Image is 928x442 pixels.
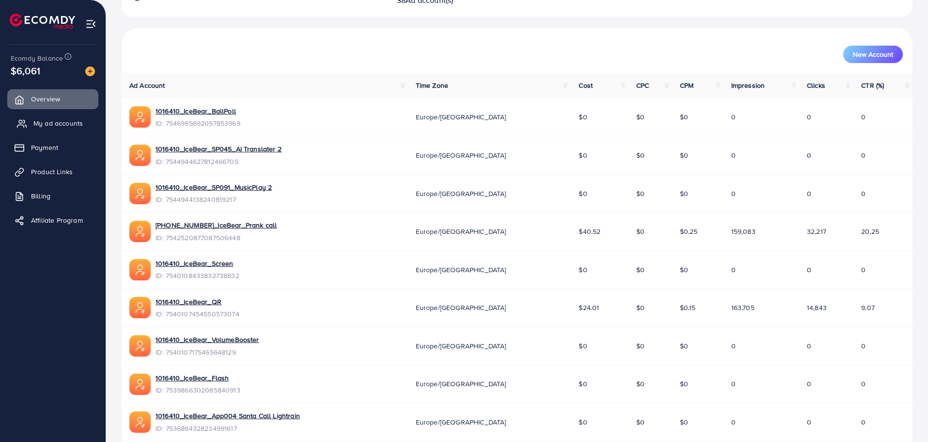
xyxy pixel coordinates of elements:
a: [PHONE_NUMBER]_IceBear_Prank call [156,220,277,230]
span: 0 [807,417,811,427]
span: $0 [579,341,587,351]
a: 1016410_IceBear_SP091_MusicPlay 2 [156,182,272,192]
span: $0 [579,417,587,427]
span: $0 [636,150,645,160]
span: $0.25 [680,227,698,236]
span: Product Links [31,167,73,177]
iframe: Chat [887,398,921,435]
span: 0 [861,150,865,160]
span: CTR (%) [861,81,884,90]
span: 0 [861,265,865,275]
span: ID: 7540108433832738832 [156,271,239,280]
span: 0 [807,112,811,122]
span: $0 [680,341,688,351]
img: ic-ads-acc.e4c84228.svg [129,374,151,395]
img: ic-ads-acc.e4c84228.svg [129,221,151,242]
span: Europe/[GEOGRAPHIC_DATA] [416,379,506,389]
a: 1016410_IceBear_QR [156,297,239,307]
span: Impression [731,81,765,90]
span: 0 [861,112,865,122]
span: $0 [636,417,645,427]
a: Billing [7,186,98,206]
span: 0 [807,265,811,275]
span: Clicks [807,81,825,90]
span: Cost [579,81,593,90]
span: $0 [680,112,688,122]
a: 1016410_IceBear_App004 Santa Call Lightrain [156,411,300,421]
span: 0 [731,265,736,275]
span: ID: 7544944627812466705 [156,157,282,166]
img: ic-ads-acc.e4c84228.svg [129,411,151,433]
a: Payment [7,138,98,157]
span: ID: 7536864328234991617 [156,424,300,433]
img: ic-ads-acc.e4c84228.svg [129,259,151,280]
img: menu [85,18,96,30]
span: Europe/[GEOGRAPHIC_DATA] [416,417,506,427]
img: ic-ads-acc.e4c84228.svg [129,183,151,204]
span: Payment [31,143,58,152]
img: ic-ads-acc.e4c84228.svg [129,335,151,357]
span: ID: 7539866302085840913 [156,385,240,395]
span: ID: 7542520877087506448 [156,233,277,243]
span: 0 [731,189,736,198]
span: 0 [731,150,736,160]
span: $0 [579,379,587,389]
span: $0 [579,112,587,122]
span: Ecomdy Balance [11,53,63,63]
a: Product Links [7,162,98,181]
span: Overview [31,94,60,104]
button: New Account [843,46,903,63]
span: $0.15 [680,303,696,312]
span: $0 [680,265,688,275]
span: 0 [807,150,811,160]
span: $0 [636,379,645,389]
span: $0 [636,227,645,236]
span: Ad Account [129,81,165,90]
span: 163,705 [731,303,755,312]
a: Overview [7,89,98,109]
span: 0 [731,379,736,389]
span: $0 [579,189,587,198]
span: $0 [579,265,587,275]
a: 1016410_IceBear_Screen [156,259,239,268]
a: 1016410_IceBear_BallPoll [156,106,240,116]
span: 0 [861,189,865,198]
span: Europe/[GEOGRAPHIC_DATA] [416,303,506,312]
span: $6,061 [11,64,40,78]
span: 0 [807,379,811,389]
span: $0 [680,189,688,198]
span: CPC [636,81,649,90]
img: image [85,66,95,76]
span: $0 [680,379,688,389]
span: $40.52 [579,227,600,236]
span: 20.25 [861,227,879,236]
span: CPM [680,81,693,90]
span: 9.07 [861,303,875,312]
a: 1016410_IceBear_SP045_AI Translater 2 [156,144,282,154]
span: $0 [680,417,688,427]
span: Europe/[GEOGRAPHIC_DATA] [416,341,506,351]
img: ic-ads-acc.e4c84228.svg [129,106,151,128]
span: Europe/[GEOGRAPHIC_DATA] [416,189,506,198]
span: $24.01 [579,303,599,312]
a: 1016410_IceBear_VolumeBooster [156,335,259,344]
img: ic-ads-acc.e4c84228.svg [129,297,151,318]
span: Europe/[GEOGRAPHIC_DATA] [416,227,506,236]
a: Affiliate Program [7,211,98,230]
span: ID: 7540107175465648129 [156,347,259,357]
span: 0 [861,341,865,351]
span: Europe/[GEOGRAPHIC_DATA] [416,265,506,275]
span: $0 [636,341,645,351]
img: ic-ads-acc.e4c84228.svg [129,145,151,166]
span: 14,843 [807,303,827,312]
img: logo [10,14,75,29]
span: $0 [579,150,587,160]
span: 32,217 [807,227,826,236]
span: 0 [861,379,865,389]
a: My ad accounts [7,114,98,133]
span: 0 [731,341,736,351]
span: 0 [731,112,736,122]
span: My ad accounts [33,118,83,128]
span: Time Zone [416,81,448,90]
